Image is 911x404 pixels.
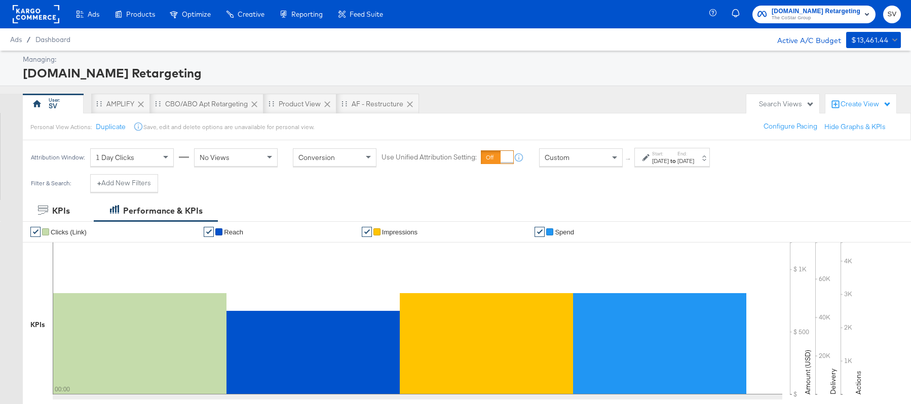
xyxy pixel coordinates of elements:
button: Configure Pacing [756,117,824,136]
span: SV [887,9,897,20]
a: Dashboard [35,35,70,44]
div: CBO/ABO Apt Retargeting [165,99,248,109]
a: ✔ [204,227,214,237]
a: ✔ [535,227,545,237]
div: Product View [279,99,321,109]
div: $13,461.44 [851,34,888,47]
span: / [22,35,35,44]
span: No Views [200,153,230,162]
button: Duplicate [96,122,126,132]
span: Reach [224,228,243,236]
span: Clicks (Link) [51,228,87,236]
button: SV [883,6,901,23]
div: [DOMAIN_NAME] Retargeting [23,64,898,82]
div: Save, edit and delete options are unavailable for personal view. [143,123,314,131]
div: [DATE] [652,157,669,165]
text: Actions [854,371,863,394]
span: Ads [10,35,22,44]
span: Feed Suite [350,10,383,18]
button: +Add New Filters [90,174,158,192]
div: KPIs [30,320,45,330]
div: Drag to reorder tab [269,101,274,106]
span: Reporting [291,10,323,18]
div: AMPLIFY [106,99,134,109]
div: Active A/C Budget [767,32,841,47]
strong: + [97,178,101,188]
button: $13,461.44 [846,32,901,48]
div: Managing: [23,55,898,64]
div: Performance & KPIs [123,205,203,217]
strong: to [669,157,677,165]
span: ↑ [624,157,633,161]
div: KPIs [52,205,70,217]
button: Hide Graphs & KPIs [824,122,886,132]
div: Personal View Actions: [30,123,92,131]
div: Drag to reorder tab [341,101,347,106]
label: Use Unified Attribution Setting: [382,153,477,163]
span: The CoStar Group [772,14,860,22]
div: Drag to reorder tab [155,101,161,106]
text: Delivery [828,369,838,394]
span: 1 Day Clicks [96,153,134,162]
span: Impressions [382,228,417,236]
text: Amount (USD) [803,350,812,394]
span: Custom [545,153,570,162]
div: Drag to reorder tab [96,101,102,106]
div: Attribution Window: [30,154,85,161]
span: Ads [88,10,99,18]
a: ✔ [30,227,41,237]
span: Products [126,10,155,18]
span: [DOMAIN_NAME] Retargeting [772,6,860,17]
div: SV [49,101,57,111]
span: Conversion [298,153,335,162]
div: AF - Restructure [352,99,403,109]
div: Create View [841,99,891,109]
span: Spend [555,228,574,236]
div: Filter & Search: [30,180,71,187]
span: Creative [238,10,264,18]
a: ✔ [362,227,372,237]
label: End: [677,150,694,157]
button: [DOMAIN_NAME] RetargetingThe CoStar Group [752,6,876,23]
label: Start: [652,150,669,157]
div: Search Views [759,99,814,109]
span: Optimize [182,10,211,18]
div: [DATE] [677,157,694,165]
